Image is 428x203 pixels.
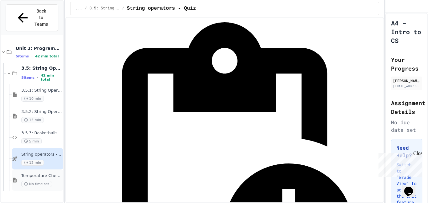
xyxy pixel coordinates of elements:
[122,6,124,11] span: /
[3,3,43,40] div: Chat with us now!Close
[21,152,62,157] span: String operators - Quiz
[16,54,29,58] span: 5 items
[21,96,44,102] span: 10 min
[37,75,38,80] span: •
[21,160,44,166] span: 12 min
[391,55,422,73] h2: Your Progress
[391,119,422,134] div: No due date set
[127,5,196,12] span: String operators - Quiz
[41,73,62,82] span: 42 min total
[31,54,33,59] span: •
[21,65,62,71] span: 3.5: String Operators
[21,76,34,80] span: 5 items
[391,99,422,116] h2: Assignment Details
[21,88,62,93] span: 3.5.1: String Operators
[85,6,87,11] span: /
[34,8,49,28] span: Back to Teams
[90,6,120,11] span: 3.5: String Operators
[391,19,422,45] h1: A4 - Intro to CS
[76,6,82,11] span: ...
[376,151,422,177] iframe: chat widget
[21,117,44,123] span: 15 min
[393,78,420,83] div: [PERSON_NAME]
[21,109,62,115] span: 3.5.2: String Operators - Review
[35,54,59,58] span: 42 min total
[21,181,52,187] span: No time set
[21,138,42,144] span: 5 min
[6,4,58,31] button: Back to Teams
[393,84,420,88] div: [EMAIL_ADDRESS][DOMAIN_NAME]
[16,45,62,51] span: Unit 3: Programming Fundamentals
[396,144,417,159] h3: Need Help?
[21,131,62,136] span: 3.5.3: Basketballs and Footballs
[402,178,422,197] iframe: chat widget
[21,173,62,179] span: Temperature Check - Exit Ticket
